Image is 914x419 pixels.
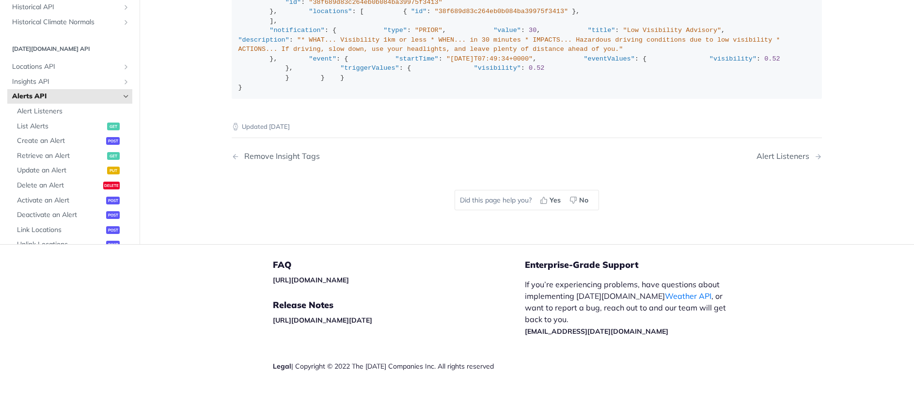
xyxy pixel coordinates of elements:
[623,27,722,34] span: "Low Visibility Advisory"
[17,196,104,205] span: Activate an Alert
[446,55,533,62] span: "[DATE]T07:49:34+0000"
[709,55,756,62] span: "visibility"
[106,241,120,249] span: post
[232,142,822,171] nav: Pagination Controls
[588,27,615,34] span: "title"
[665,291,711,301] a: Weather API
[529,64,544,72] span: 0.52
[7,60,132,75] a: Locations APIShow subpages for Locations API
[309,8,352,15] span: "locations"
[238,36,784,53] span: "* WHAT... Visibility 1km or less * WHEN... in 30 minutes * IMPACTS... Hazardous driving conditio...
[107,152,120,160] span: get
[107,167,120,175] span: put
[579,195,588,205] span: No
[269,27,324,34] span: "notification"
[525,279,736,337] p: If you’re experiencing problems, have questions about implementing [DATE][DOMAIN_NAME] , or want ...
[12,92,120,102] span: Alerts API
[12,193,132,208] a: Activate an Alertpost
[474,64,521,72] span: "visibility"
[122,93,130,101] button: Hide subpages for Alerts API
[17,240,104,250] span: Unlink Locations
[273,276,349,284] a: [URL][DOMAIN_NAME]
[106,212,120,219] span: post
[12,164,132,178] a: Update an Alertput
[122,63,130,71] button: Show subpages for Locations API
[273,316,372,325] a: [URL][DOMAIN_NAME][DATE]
[756,152,822,161] a: Next Page: Alert Listeners
[7,75,132,89] a: Insights APIShow subpages for Insights API
[395,55,439,62] span: "startTime"
[107,123,120,130] span: get
[12,119,132,134] a: List Alertsget
[12,134,132,149] a: Create an Alertpost
[106,197,120,204] span: post
[17,225,104,235] span: Link Locations
[17,151,105,161] span: Retrieve an Alert
[239,152,320,161] div: Remove Insight Tags
[122,78,130,86] button: Show subpages for Insights API
[7,15,132,30] a: Historical Climate NormalsShow subpages for Historical Climate Normals
[12,62,120,72] span: Locations API
[435,8,568,15] span: "38f689d83c264eb0b084ba39975f3413"
[455,190,599,210] div: Did this page help you?
[584,55,635,62] span: "eventValues"
[103,182,120,189] span: delete
[529,27,536,34] span: 30
[122,3,130,11] button: Show subpages for Historical API
[17,107,130,116] span: Alert Listeners
[273,361,525,371] div: | Copyright © 2022 The [DATE] Companies Inc. All rights reserved
[12,77,120,87] span: Insights API
[12,208,132,223] a: Deactivate an Alertpost
[525,259,752,271] h5: Enterprise-Grade Support
[273,299,525,311] h5: Release Notes
[17,166,105,176] span: Update an Alert
[122,18,130,26] button: Show subpages for Historical Climate Normals
[17,122,105,131] span: List Alerts
[7,45,132,54] h2: [DATE][DOMAIN_NAME] API
[232,122,822,132] p: Updated [DATE]
[12,223,132,237] a: Link Locationspost
[17,181,101,190] span: Delete an Alert
[383,27,407,34] span: "type"
[238,36,289,44] span: "description"
[273,362,291,371] a: Legal
[411,8,426,15] span: "id"
[106,138,120,145] span: post
[12,178,132,193] a: Delete an Alertdelete
[550,195,561,205] span: Yes
[106,226,120,234] span: post
[566,193,594,207] button: No
[340,64,399,72] span: "triggerValues"
[415,27,442,34] span: "PRIOR"
[232,152,485,161] a: Previous Page: Remove Insight Tags
[12,238,132,252] a: Unlink Locationspost
[273,259,525,271] h5: FAQ
[12,104,132,119] a: Alert Listeners
[17,211,104,220] span: Deactivate an Alert
[536,193,566,207] button: Yes
[525,327,668,336] a: [EMAIL_ADDRESS][DATE][DOMAIN_NAME]
[12,17,120,27] span: Historical Climate Normals
[493,27,521,34] span: "value"
[764,55,780,62] span: 0.52
[12,149,132,163] a: Retrieve an Alertget
[309,55,336,62] span: "event"
[7,90,132,104] a: Alerts APIHide subpages for Alerts API
[17,137,104,146] span: Create an Alert
[756,152,814,161] div: Alert Listeners
[12,2,120,12] span: Historical API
